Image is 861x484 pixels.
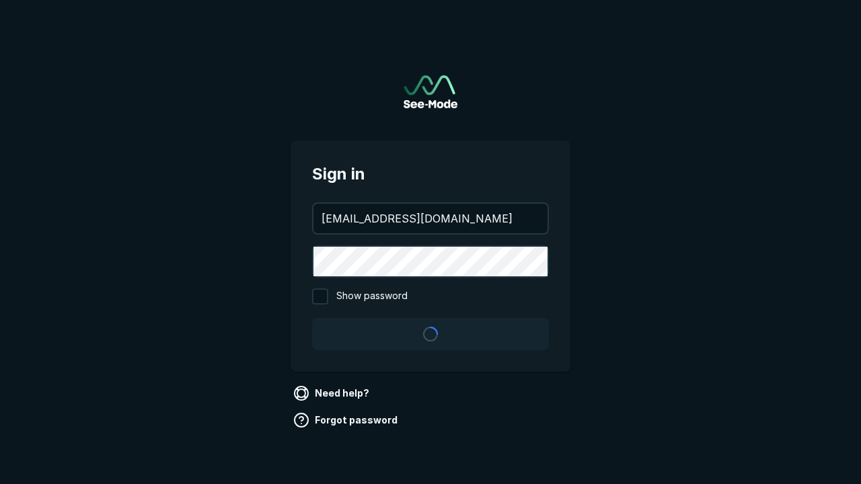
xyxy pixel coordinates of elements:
span: Sign in [312,162,549,186]
img: See-Mode Logo [404,75,457,108]
a: Need help? [291,382,375,404]
input: your@email.com [313,204,548,233]
a: Forgot password [291,409,403,431]
span: Show password [336,288,408,305]
a: Go to sign in [404,75,457,108]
